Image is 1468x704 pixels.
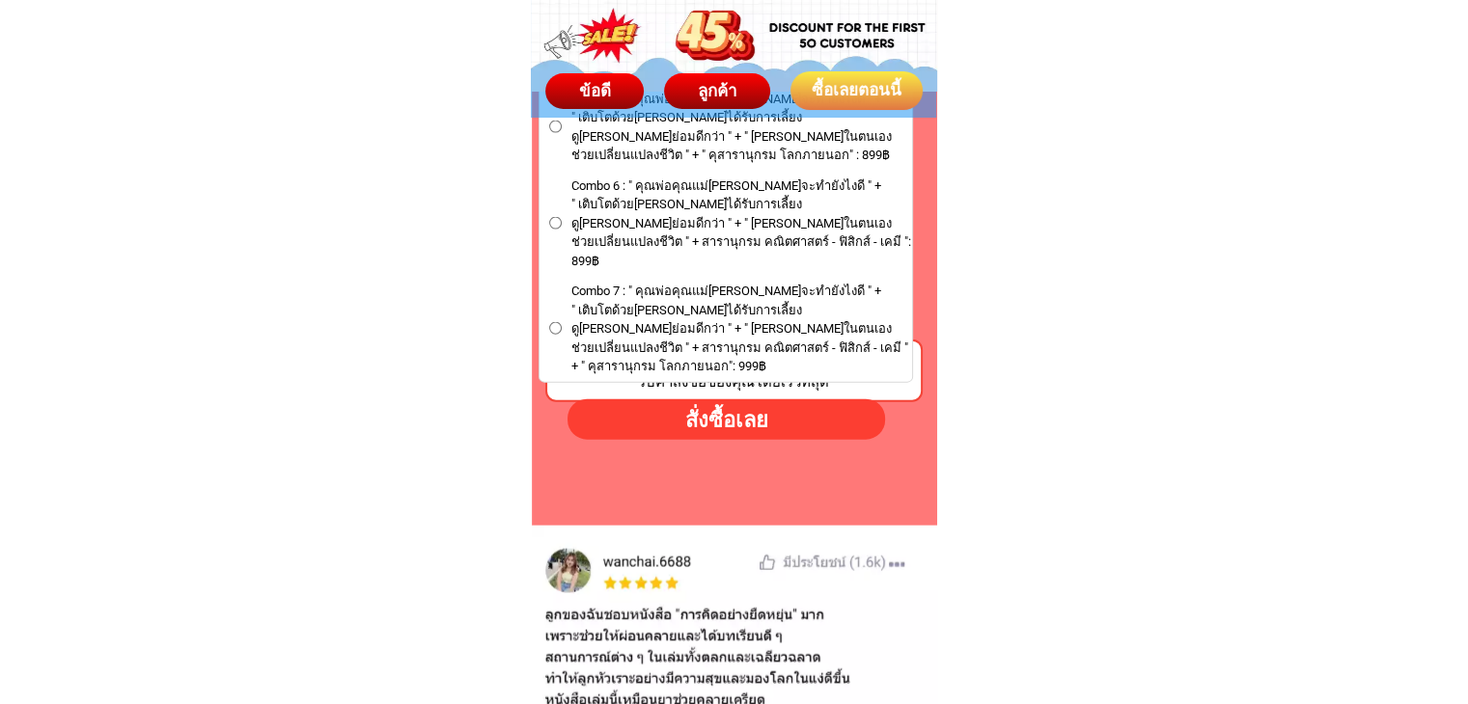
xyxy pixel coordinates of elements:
span: Combo 7 : " คุณพ่อคุณแม่[PERSON_NAME]จะทำยังไงดี " + " เติบโตด้วย[PERSON_NAME]ได้รับการเลี้ยงดู[P... [571,282,912,376]
span: Combo 5 : " คุณพ่อคุณแม่[PERSON_NAME]จะทำยังไงดี " + " เติบโตด้วย[PERSON_NAME]ได้รับการเลี้ยงดู[P... [571,90,912,165]
input: Combo 7 : " คุณพ่อคุณแม่[PERSON_NAME]จะทำยังไงดี " +" เติบโตด้วย[PERSON_NAME]ได้รับการเลี้ยงดู[PE... [549,322,562,335]
input: Combo 5 : " คุณพ่อคุณแม่[PERSON_NAME]จะทำยังไงดี " +" เติบโตด้วย[PERSON_NAME]ได้รับการเลี้ยงดู[PE... [549,121,562,133]
input: Combo 6 : " คุณพ่อคุณแม่[PERSON_NAME]จะทำยังไงดี " +" เติบโตด้วย[PERSON_NAME]ได้รับการเลี้ยงดู[PE... [549,217,562,230]
div: สั่งซื้อเลย [565,403,887,436]
span: Combo 6 : " คุณพ่อคุณแม่[PERSON_NAME]จะทำยังไงดี " + " เติบโตด้วย[PERSON_NAME]ได้รับการเลี้ยงดู[P... [571,176,912,271]
div: ลูกค้า [664,79,772,104]
div: ซื้อเลยตอนนี้ [789,78,924,103]
span: ข้อดี [578,81,611,100]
